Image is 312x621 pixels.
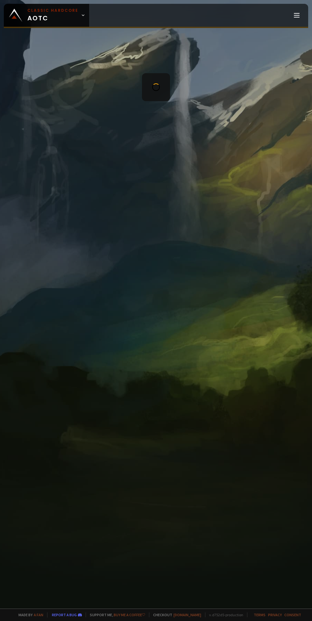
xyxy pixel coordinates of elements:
[34,612,43,617] a: a fan
[254,612,266,617] a: Terms
[27,8,78,23] span: AOTC
[86,612,145,617] span: Support me,
[114,612,145,617] a: Buy me a coffee
[268,612,282,617] a: Privacy
[4,4,89,27] a: Classic HardcoreAOTC
[52,612,77,617] a: Report a bug
[15,612,43,617] span: Made by
[284,612,301,617] a: Consent
[205,612,243,617] span: v. d752d5 - production
[174,612,201,617] a: [DOMAIN_NAME]
[149,612,201,617] span: Checkout
[27,8,78,13] small: Classic Hardcore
